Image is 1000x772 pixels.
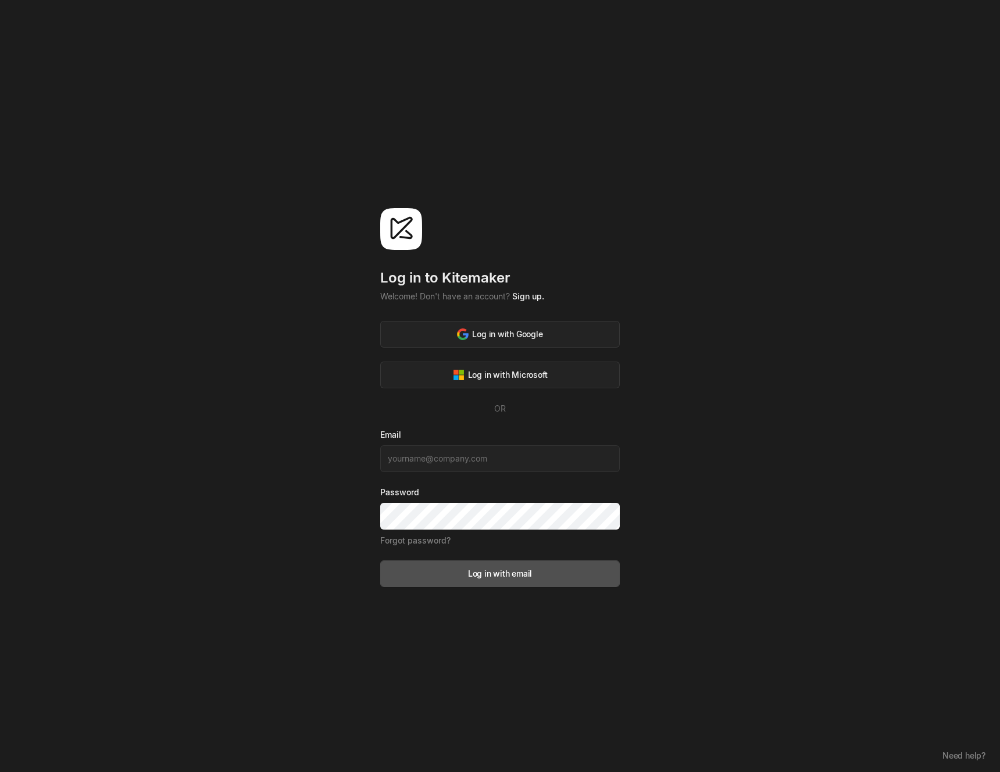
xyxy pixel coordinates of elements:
[380,269,620,288] div: Log in to Kitemaker
[380,428,620,441] label: Email
[380,445,620,472] input: yourname@company.com
[380,321,620,348] button: Log in with Google
[453,369,548,381] div: Log in with Microsoft
[457,328,469,340] img: svg%3e
[380,560,620,587] button: Log in with email
[937,747,991,763] button: Need help?
[453,369,465,381] img: svg%3e
[468,567,532,580] div: Log in with email
[380,208,422,250] img: svg%3e
[512,291,544,301] a: Sign up.
[380,362,620,388] button: Log in with Microsoft
[380,535,451,545] a: Forgot password?
[380,486,620,498] label: Password
[380,290,620,302] div: Welcome! Don't have an account?
[457,328,542,340] div: Log in with Google
[380,402,620,414] div: OR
